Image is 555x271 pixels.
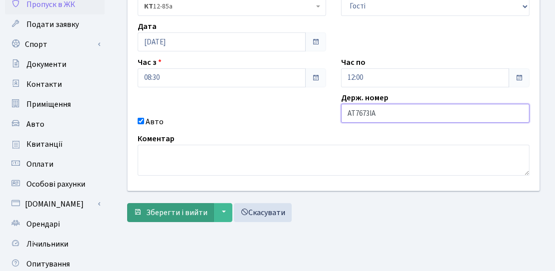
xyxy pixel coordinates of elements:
a: Документи [5,54,105,74]
label: Час по [341,56,366,68]
a: Оплати [5,154,105,174]
span: Лічильники [26,239,68,250]
a: Скасувати [234,203,292,222]
span: Контакти [26,79,62,90]
span: Квитанції [26,139,63,150]
button: Зберегти і вийти [127,203,214,222]
label: Авто [146,116,164,128]
a: Особові рахунки [5,174,105,194]
label: Час з [138,56,162,68]
a: Авто [5,114,105,134]
a: Орендарі [5,214,105,234]
a: [DOMAIN_NAME] [5,194,105,214]
span: Особові рахунки [26,179,85,190]
span: <b>КТ</b>&nbsp;&nbsp;&nbsp;&nbsp;12-85а [144,1,314,11]
a: Квитанції [5,134,105,154]
label: Держ. номер [341,92,388,104]
input: AA0001AA [341,104,530,123]
label: Дата [138,20,157,32]
span: Орендарі [26,219,60,230]
label: Коментар [138,133,175,145]
span: Оплати [26,159,53,170]
span: Документи [26,59,66,70]
a: Лічильники [5,234,105,254]
a: Контакти [5,74,105,94]
span: Опитування [26,259,70,270]
span: Авто [26,119,44,130]
a: Приміщення [5,94,105,114]
span: Подати заявку [26,19,79,30]
span: Зберегти і вийти [146,207,207,218]
b: КТ [144,1,153,11]
span: Приміщення [26,99,71,110]
a: Подати заявку [5,14,105,34]
a: Спорт [5,34,105,54]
